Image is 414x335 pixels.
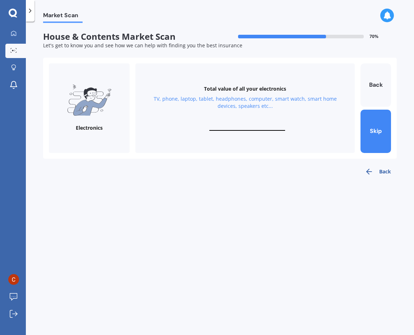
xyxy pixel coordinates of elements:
[360,63,391,107] button: Back
[144,95,346,110] div: TV, phone, laptop, tablet, headphones, computer, smart watch, smart home devices, speakers etc...
[8,274,19,285] img: ACg8ocILY2IFtLTz7FsY-kDRtnii37mt_ZcyTDk3m7p2Rn1c4ZB-3UWq=s96-c
[76,124,103,131] div: Electronics
[43,32,220,42] span: House & Contents Market Scan
[43,12,83,21] span: Market Scan
[359,164,397,179] button: Back
[369,34,378,39] span: 70 %
[67,85,112,116] img: Electronics
[360,110,391,153] button: Skip
[43,42,242,49] span: Let's get to know you and see how we can help with finding you the best insurance
[204,85,286,92] div: Total value of all your electronics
